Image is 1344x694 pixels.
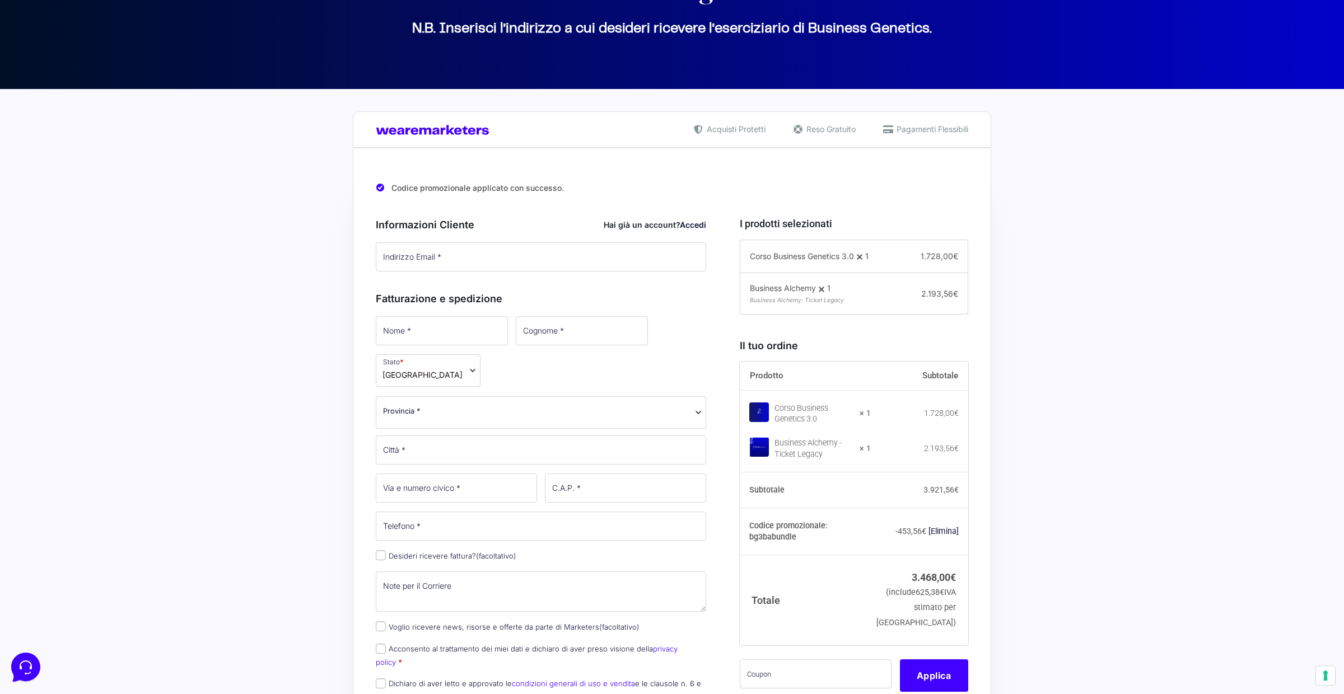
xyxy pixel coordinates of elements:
input: Voglio ricevere news, risorse e offerte da parte di Marketers(facoltativo) [376,621,386,631]
span: Inizia una conversazione [73,101,165,110]
h3: Fatturazione e spedizione [376,291,706,306]
span: (facoltativo) [476,551,516,560]
small: (include IVA stimato per [GEOGRAPHIC_DATA]) [876,588,956,627]
p: Messaggi [97,375,127,385]
span: (facoltativo) [599,622,640,631]
span: Business Alchemy: Ticket Legacy [750,297,844,304]
label: Acconsento al trattamento dei miei dati e dichiaro di aver preso visione della [376,644,678,666]
button: Applica [900,659,968,692]
span: € [954,444,959,453]
span: Pagamenti Flessibili [894,123,968,135]
input: Coupon [740,659,892,688]
a: Rimuovi il codice promozionale bg3babundle [928,527,959,536]
th: Totale [740,555,871,645]
input: Telefono * [376,512,706,541]
span: Business Alchemy [750,283,816,293]
img: Business Alchemy - Ticket Legacy [749,437,769,457]
bdi: 2.193,56 [924,444,959,453]
h3: I prodotti selezionati [740,216,968,231]
a: Apri Centro Assistenza [119,139,206,148]
span: € [922,527,926,536]
input: Dichiaro di aver letto e approvato lecondizioni generali di uso e venditae le clausole n. 6 e 7 d... [376,678,386,688]
button: Home [9,359,78,385]
strong: × 1 [860,408,871,419]
label: Desideri ricevere fattura? [376,551,516,560]
span: Italia [382,369,463,381]
bdi: 1.728,00 [924,409,959,418]
div: Corso Business Genetics 3.0 [774,403,853,425]
span: € [953,251,958,261]
span: 1.728,00 [921,251,958,261]
span: Provincia * [383,405,421,417]
span: € [950,571,956,583]
p: Home [34,375,53,385]
a: privacy policy [376,644,678,666]
h3: Il tuo ordine [740,338,968,353]
button: Le tue preferenze relative al consenso per le tecnologie di tracciamento [1316,666,1335,685]
span: 453,56 [898,527,926,536]
span: 1 [865,251,869,261]
input: Città * [376,435,706,465]
img: Corso Business Genetics 3.0 [749,402,769,422]
a: Accedi [680,220,706,229]
div: Hai già un account? [604,219,706,231]
p: Aiuto [172,375,189,385]
th: Subtotale [871,362,968,391]
input: Indirizzo Email * [376,242,706,271]
th: Codice promozionale: bg3babundle [740,508,871,555]
span: Trova una risposta [18,139,87,148]
span: 625,38 [916,588,944,597]
span: Corso Business Genetics 3.0 [750,251,854,261]
bdi: 3.468,00 [912,571,956,583]
th: Prodotto [740,362,871,391]
span: € [954,409,959,418]
span: Le tue conversazioni [18,45,95,54]
img: dark [18,63,40,85]
h2: Ciao da Marketers 👋 [9,9,188,27]
input: Desideri ricevere fattura?(facoltativo) [376,550,386,560]
span: 2.193,56 [921,289,958,298]
div: Business Alchemy - Ticket Legacy [774,438,853,460]
th: Subtotale [740,472,871,508]
div: Codice promozionale applicato con successo. [376,174,968,197]
input: C.A.P. * [545,473,706,503]
a: condizioni generali di uso e vendita [512,679,635,688]
input: Cognome * [516,316,648,345]
button: Aiuto [146,359,215,385]
bdi: 3.921,56 [923,485,959,494]
input: Nome * [376,316,508,345]
span: € [940,588,944,597]
input: Via e numero civico * [376,473,537,503]
button: Inizia una conversazione [18,94,206,116]
span: 1 [827,283,830,293]
h3: Informazioni Cliente [376,217,706,232]
strong: × 1 [860,443,871,454]
img: dark [54,63,76,85]
label: Voglio ricevere news, risorse e offerte da parte di Marketers [376,622,640,631]
iframe: Customerly Messenger Launcher [9,650,43,684]
input: Cerca un articolo... [25,163,183,174]
span: Reso Gratuito [804,123,856,135]
input: Acconsento al trattamento dei miei dati e dichiaro di aver preso visione dellaprivacy policy [376,644,386,654]
td: - [871,508,968,555]
span: Stato [376,354,480,387]
img: dark [36,63,58,85]
span: € [954,485,959,494]
span: Acquisti Protetti [704,123,766,135]
button: Messaggi [78,359,147,385]
span: € [953,289,958,298]
span: Provincia [376,396,706,429]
